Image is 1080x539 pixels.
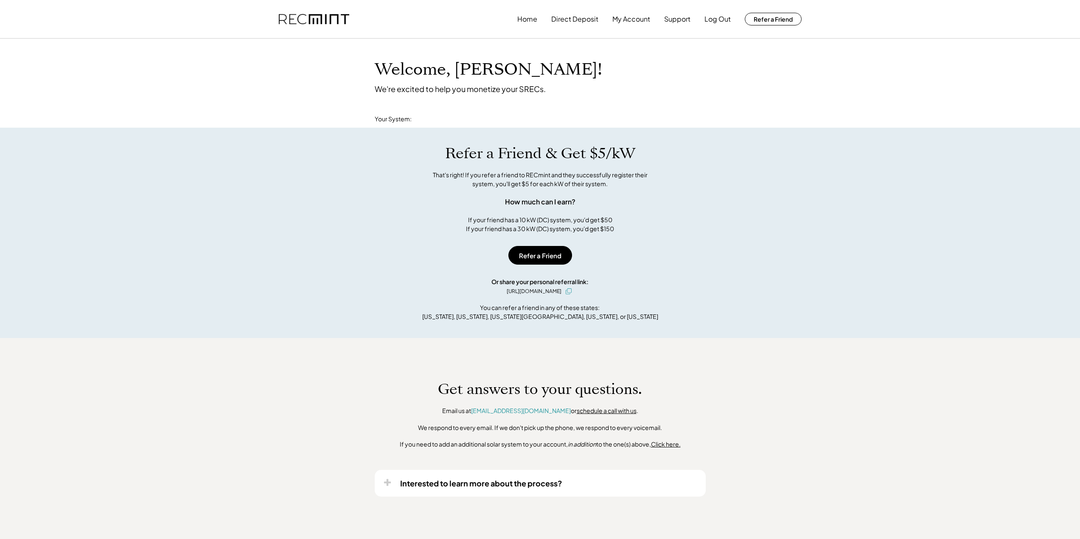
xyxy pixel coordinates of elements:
[577,407,637,414] a: schedule a call with us
[612,11,650,28] button: My Account
[418,424,662,432] div: We respond to every email. If we don't pick up the phone, we respond to every voicemail.
[400,440,681,449] div: If you need to add an additional solar system to your account, to the one(s) above,
[424,170,657,188] div: That's right! If you refer a friend to RECmint and they successfully register their system, you'l...
[375,115,412,123] div: Your System:
[507,288,561,295] div: [URL][DOMAIN_NAME]
[466,215,614,233] div: If your friend has a 10 kW (DC) system, you'd get $50 If your friend has a 30 kW (DC) system, you...
[508,246,572,265] button: Refer a Friend
[505,197,575,207] div: How much can I earn?
[375,60,602,80] h1: Welcome, [PERSON_NAME]!
[375,84,546,94] div: We're excited to help you monetize your SRECs.
[551,11,598,28] button: Direct Deposit
[471,407,571,414] a: [EMAIL_ADDRESS][DOMAIN_NAME]
[664,11,690,28] button: Support
[568,440,596,448] em: in addition
[491,277,589,286] div: Or share your personal referral link:
[422,303,658,321] div: You can refer a friend in any of these states: [US_STATE], [US_STATE], [US_STATE][GEOGRAPHIC_DATA...
[400,478,562,488] div: Interested to learn more about the process?
[517,11,537,28] button: Home
[564,286,574,296] button: click to copy
[445,145,635,162] h1: Refer a Friend & Get $5/kW
[279,14,349,25] img: recmint-logotype%403x.png
[704,11,731,28] button: Log Out
[442,407,638,415] div: Email us at or .
[438,380,642,398] h1: Get answers to your questions.
[745,13,802,25] button: Refer a Friend
[651,440,681,448] u: Click here.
